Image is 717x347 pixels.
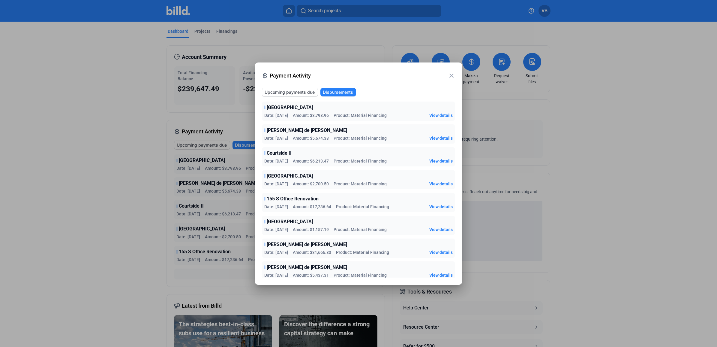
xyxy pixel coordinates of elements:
[267,264,347,271] span: [PERSON_NAME] de [PERSON_NAME]
[267,218,313,225] span: [GEOGRAPHIC_DATA]
[293,227,329,233] span: Amount: $1,157.19
[264,249,288,255] span: Date: [DATE]
[267,195,319,202] span: 155 S Office Renovation
[264,112,288,118] span: Date: [DATE]
[334,158,387,164] span: Product: Material Financing
[265,89,315,95] span: Upcoming payments due
[264,204,288,210] span: Date: [DATE]
[429,112,453,118] button: View details
[429,227,453,233] button: View details
[293,112,329,118] span: Amount: $3,798.96
[264,158,288,164] span: Date: [DATE]
[293,181,329,187] span: Amount: $2,700.50
[264,135,288,141] span: Date: [DATE]
[264,272,288,278] span: Date: [DATE]
[264,181,288,187] span: Date: [DATE]
[429,272,453,278] button: View details
[262,88,318,97] button: Upcoming payments due
[293,272,329,278] span: Amount: $5,437.31
[293,158,329,164] span: Amount: $6,213.47
[334,112,387,118] span: Product: Material Financing
[293,135,329,141] span: Amount: $5,674.38
[270,72,448,80] span: Payment Activity
[334,135,387,141] span: Product: Material Financing
[264,227,288,233] span: Date: [DATE]
[336,249,389,255] span: Product: Material Financing
[429,204,453,210] button: View details
[267,150,292,157] span: Courtside II
[293,204,331,210] span: Amount: $17,236.64
[334,227,387,233] span: Product: Material Financing
[429,135,453,141] button: View details
[267,104,313,111] span: [GEOGRAPHIC_DATA]
[429,158,453,164] button: View details
[293,249,331,255] span: Amount: $31,666.83
[267,241,347,248] span: [PERSON_NAME] de [PERSON_NAME]
[267,127,347,134] span: [PERSON_NAME] de [PERSON_NAME]
[323,89,353,95] span: Disbursements
[267,172,313,180] span: [GEOGRAPHIC_DATA]
[429,181,453,187] button: View details
[320,88,356,96] button: Disbursements
[448,72,455,79] mat-icon: close
[334,181,387,187] span: Product: Material Financing
[334,272,387,278] span: Product: Material Financing
[429,249,453,255] button: View details
[336,204,389,210] span: Product: Material Financing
